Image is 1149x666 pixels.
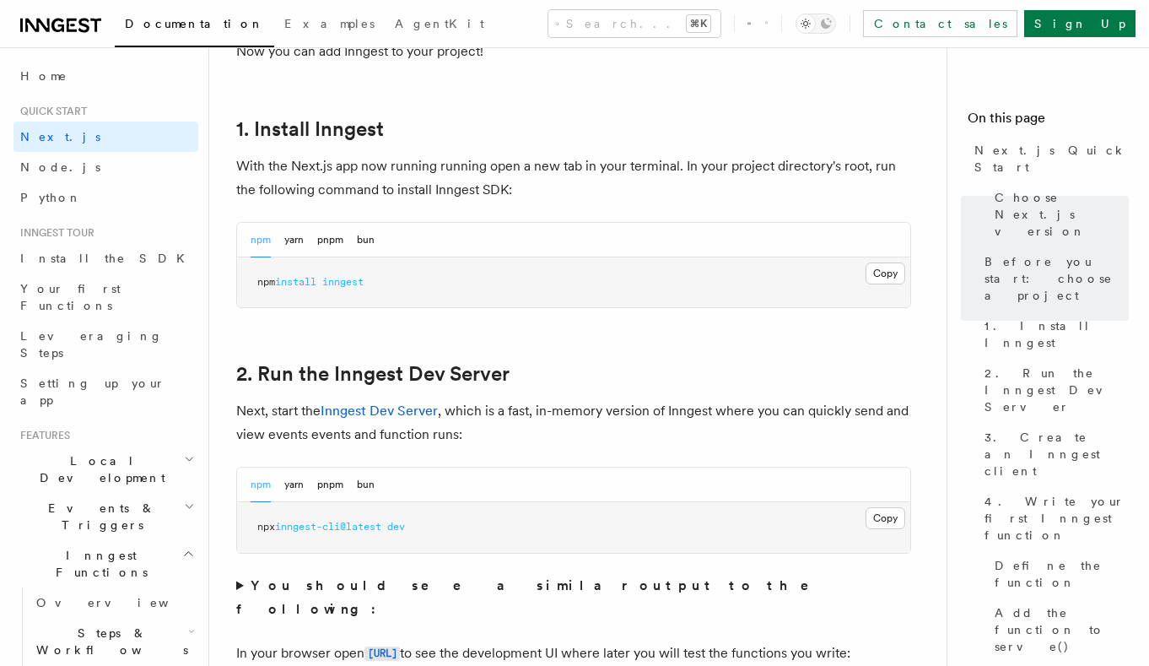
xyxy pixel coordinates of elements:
span: Quick start [13,105,87,118]
a: Add the function to serve() [988,598,1129,662]
summary: You should see a similar output to the following: [236,574,911,621]
span: 2. Run the Inngest Dev Server [984,365,1129,415]
button: pnpm [317,468,343,502]
a: Leveraging Steps [13,321,198,368]
button: Inngest Functions [13,540,198,587]
span: Inngest tour [13,226,94,240]
span: Documentation [125,17,264,30]
a: 1. Install Inngest [978,311,1129,358]
button: Toggle dark mode [796,14,836,34]
a: Install the SDK [13,243,198,273]
a: Examples [274,5,385,46]
button: Events & Triggers [13,493,198,540]
a: Inngest Dev Server [321,403,438,419]
span: Steps & Workflows [30,625,188,658]
a: 1. Install Inngest [236,117,384,141]
a: Next.js [13,122,198,152]
span: Python [20,191,82,204]
span: install [275,276,316,288]
span: Local Development [13,452,184,486]
a: Contact sales [863,10,1017,37]
span: Leveraging Steps [20,329,163,360]
span: Choose Next.js version [995,189,1129,240]
a: 3. Create an Inngest client [978,422,1129,486]
a: Setting up your app [13,368,198,415]
a: Sign Up [1024,10,1136,37]
span: Next.js [20,130,100,143]
span: Home [20,68,67,84]
span: inngest [322,276,364,288]
span: 4. Write your first Inngest function [984,493,1129,544]
span: 1. Install Inngest [984,317,1129,351]
span: Add the function to serve() [995,604,1129,655]
a: Documentation [115,5,274,47]
button: bun [357,468,375,502]
span: Your first Functions [20,282,121,312]
a: Your first Functions [13,273,198,321]
p: In your browser open to see the development UI where later you will test the functions you write: [236,642,911,666]
a: AgentKit [385,5,494,46]
a: [URL] [364,645,400,661]
span: inngest-cli@latest [275,521,381,533]
a: Next.js Quick Start [968,135,1129,182]
span: AgentKit [395,17,484,30]
span: Events & Triggers [13,500,184,533]
a: 2. Run the Inngest Dev Server [978,358,1129,422]
span: Examples [284,17,375,30]
p: With the Next.js app now running running open a new tab in your terminal. In your project directo... [236,154,911,202]
a: Python [13,182,198,213]
span: Features [13,429,70,442]
span: Next.js Quick Start [974,142,1129,176]
span: npm [257,276,275,288]
span: Define the function [995,557,1129,591]
button: bun [357,223,375,257]
span: Inngest Functions [13,547,182,581]
h4: On this page [968,108,1129,135]
button: Search...⌘K [548,10,720,37]
a: 4. Write your first Inngest function [978,486,1129,550]
a: Overview [30,587,198,618]
a: 2. Run the Inngest Dev Server [236,362,510,386]
button: yarn [284,468,304,502]
span: Install the SDK [20,252,195,265]
button: Local Development [13,446,198,493]
span: dev [387,521,405,533]
strong: You should see a similar output to the following: [236,577,833,617]
p: Next, start the , which is a fast, in-memory version of Inngest where you can quickly send and vi... [236,399,911,447]
span: Before you start: choose a project [984,253,1129,304]
button: npm [251,468,271,502]
a: Define the function [988,550,1129,598]
span: Overview [36,596,210,609]
kbd: ⌘K [687,15,710,32]
button: Copy [866,263,905,284]
a: Node.js [13,152,198,182]
button: yarn [284,223,304,257]
a: Home [13,61,198,91]
span: Node.js [20,160,100,174]
a: Before you start: choose a project [978,246,1129,311]
button: Copy [866,507,905,529]
button: pnpm [317,223,343,257]
a: Choose Next.js version [988,182,1129,246]
code: [URL] [364,647,400,661]
p: Now you can add Inngest to your project! [236,40,911,63]
button: npm [251,223,271,257]
span: 3. Create an Inngest client [984,429,1129,479]
span: npx [257,521,275,533]
span: Setting up your app [20,376,165,407]
button: Steps & Workflows [30,618,198,665]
